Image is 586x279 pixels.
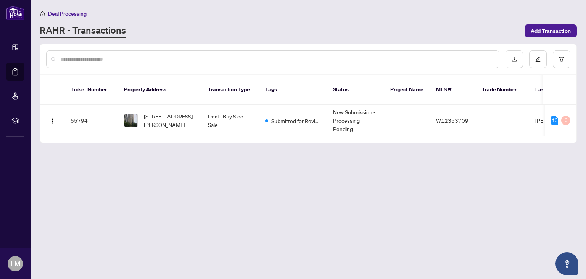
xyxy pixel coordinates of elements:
[40,24,126,38] a: RAHR - Transactions
[327,75,384,105] th: Status
[11,258,20,269] span: LM
[202,105,259,136] td: Deal - Buy Side Sale
[40,11,45,16] span: home
[327,105,384,136] td: New Submission - Processing Pending
[49,118,55,124] img: Logo
[531,25,571,37] span: Add Transaction
[559,57,564,62] span: filter
[553,50,570,68] button: filter
[46,114,58,127] button: Logo
[529,50,547,68] button: edit
[271,117,321,125] span: Submitted for Review
[384,75,430,105] th: Project Name
[430,75,476,105] th: MLS #
[506,50,523,68] button: download
[535,57,541,62] span: edit
[259,75,327,105] th: Tags
[512,57,517,62] span: download
[64,105,118,136] td: 55794
[202,75,259,105] th: Transaction Type
[525,24,577,37] button: Add Transaction
[64,75,118,105] th: Ticket Number
[144,112,196,129] span: [STREET_ADDRESS][PERSON_NAME]
[124,114,137,127] img: thumbnail-img
[118,75,202,105] th: Property Address
[436,117,468,124] span: W12353709
[6,6,24,20] img: logo
[476,105,529,136] td: -
[561,116,570,125] div: 0
[555,252,578,275] button: Open asap
[384,105,430,136] td: -
[551,116,558,125] div: 16
[476,75,529,105] th: Trade Number
[48,10,87,17] span: Deal Processing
